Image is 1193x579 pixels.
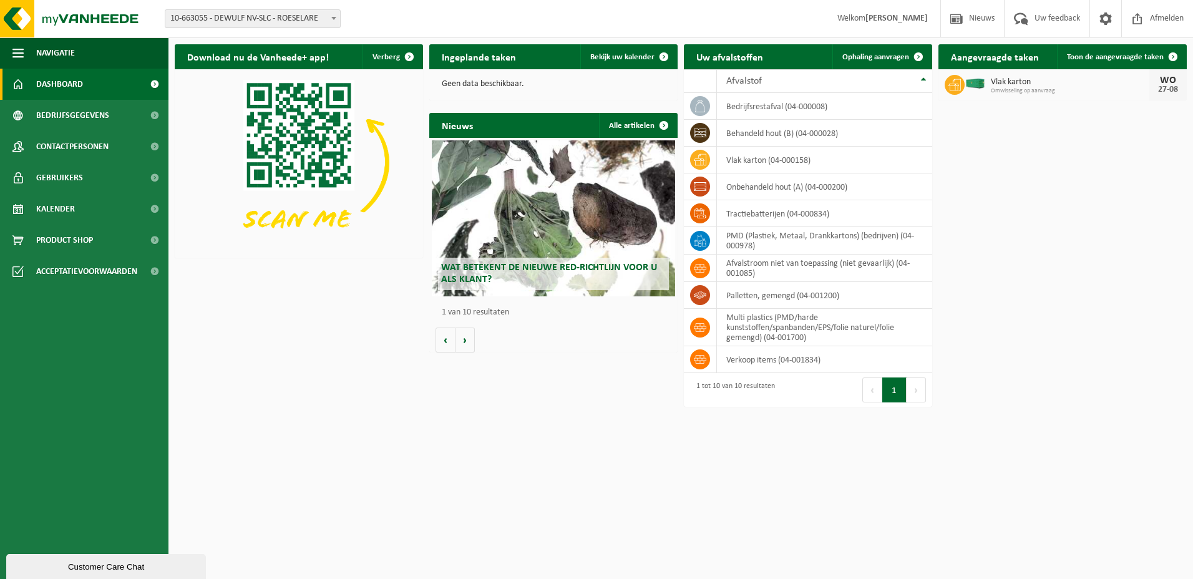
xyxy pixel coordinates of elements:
[36,37,75,69] span: Navigatie
[965,78,986,89] img: HK-XC-40-GN-00
[832,44,931,69] a: Ophaling aanvragen
[175,69,423,256] img: Download de VHEPlus App
[882,377,907,402] button: 1
[717,227,932,255] td: PMD (Plastiek, Metaal, Drankkartons) (bedrijven) (04-000978)
[991,87,1149,95] span: Omwisseling op aanvraag
[717,120,932,147] td: behandeld hout (B) (04-000028)
[165,10,340,27] span: 10-663055 - DEWULF NV-SLC - ROESELARE
[684,44,776,69] h2: Uw afvalstoffen
[1156,75,1181,85] div: WO
[717,282,932,309] td: palletten, gemengd (04-001200)
[938,44,1051,69] h2: Aangevraagde taken
[429,113,485,137] h2: Nieuws
[717,200,932,227] td: tractiebatterijen (04-000834)
[36,131,109,162] span: Contactpersonen
[36,162,83,193] span: Gebruikers
[842,53,909,61] span: Ophaling aanvragen
[436,328,455,353] button: Vorige
[726,76,762,86] span: Afvalstof
[442,80,665,89] p: Geen data beschikbaar.
[442,308,671,317] p: 1 van 10 resultaten
[690,376,775,404] div: 1 tot 10 van 10 resultaten
[441,263,657,285] span: Wat betekent de nieuwe RED-richtlijn voor u als klant?
[599,113,676,138] a: Alle artikelen
[717,346,932,373] td: verkoop items (04-001834)
[717,173,932,200] td: onbehandeld hout (A) (04-000200)
[36,100,109,131] span: Bedrijfsgegevens
[1057,44,1186,69] a: Toon de aangevraagde taken
[717,147,932,173] td: vlak karton (04-000158)
[907,377,926,402] button: Next
[862,377,882,402] button: Previous
[865,14,928,23] strong: [PERSON_NAME]
[36,225,93,256] span: Product Shop
[36,193,75,225] span: Kalender
[36,69,83,100] span: Dashboard
[717,93,932,120] td: bedrijfsrestafval (04-000008)
[36,256,137,287] span: Acceptatievoorwaarden
[455,328,475,353] button: Volgende
[717,255,932,282] td: afvalstroom niet van toepassing (niet gevaarlijk) (04-001085)
[1156,85,1181,94] div: 27-08
[717,309,932,346] td: multi plastics (PMD/harde kunststoffen/spanbanden/EPS/folie naturel/folie gemengd) (04-001700)
[429,44,528,69] h2: Ingeplande taken
[991,77,1149,87] span: Vlak karton
[6,552,208,579] iframe: chat widget
[1067,53,1164,61] span: Toon de aangevraagde taken
[175,44,341,69] h2: Download nu de Vanheede+ app!
[373,53,400,61] span: Verberg
[580,44,676,69] a: Bekijk uw kalender
[590,53,655,61] span: Bekijk uw kalender
[165,9,341,28] span: 10-663055 - DEWULF NV-SLC - ROESELARE
[432,140,675,296] a: Wat betekent de nieuwe RED-richtlijn voor u als klant?
[363,44,422,69] button: Verberg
